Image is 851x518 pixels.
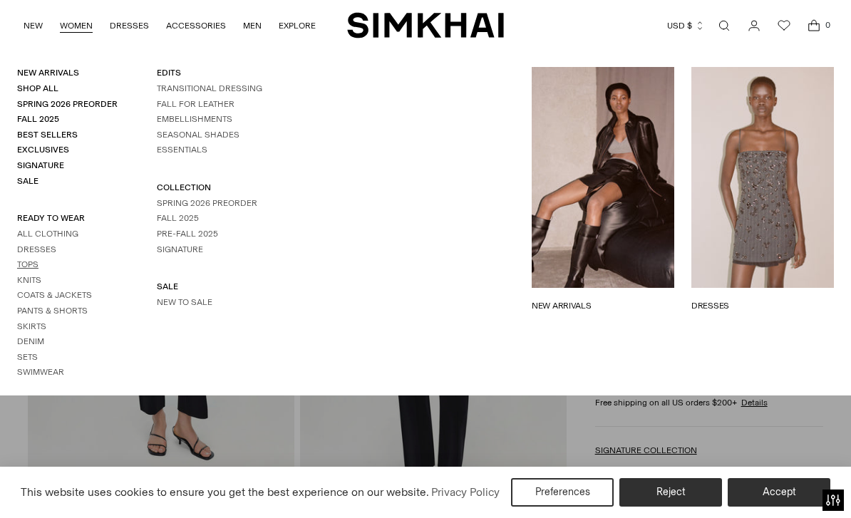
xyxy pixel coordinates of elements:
a: SIMKHAI [347,11,504,39]
button: Reject [619,478,722,507]
iframe: Sign Up via Text for Offers [11,464,143,507]
a: Open cart modal [800,11,828,40]
a: EXPLORE [279,10,316,41]
button: USD $ [667,10,705,41]
a: DRESSES [110,10,149,41]
a: Open search modal [710,11,738,40]
button: Accept [728,478,830,507]
a: NEW [24,10,43,41]
a: Go to the account page [740,11,768,40]
span: This website uses cookies to ensure you get the best experience on our website. [21,485,429,499]
a: Wishlist [770,11,798,40]
a: MEN [243,10,262,41]
a: Privacy Policy (opens in a new tab) [429,482,502,503]
span: 0 [821,19,834,31]
button: Preferences [511,478,614,507]
a: WOMEN [60,10,93,41]
a: ACCESSORIES [166,10,226,41]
